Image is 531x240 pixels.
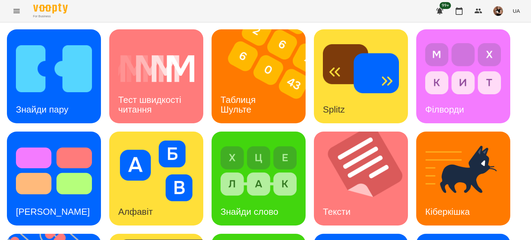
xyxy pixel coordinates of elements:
[221,141,297,201] img: Знайди слово
[212,29,314,123] img: Таблиця Шульте
[109,132,203,225] a: АлфавітАлфавіт
[221,207,278,217] h3: Знайди слово
[425,207,470,217] h3: Кіберкішка
[425,104,464,115] h3: Філворди
[118,38,194,99] img: Тест швидкості читання
[221,95,258,114] h3: Таблиця Шульте
[16,38,92,99] img: Знайди пару
[513,7,520,15] span: UA
[416,132,510,225] a: КіберкішкаКіберкішка
[8,3,25,19] button: Menu
[314,29,408,123] a: SplitzSplitz
[212,132,306,225] a: Знайди словоЗнайди слово
[323,207,351,217] h3: Тексти
[323,38,399,99] img: Splitz
[118,141,194,201] img: Алфавіт
[7,132,101,225] a: Тест Струпа[PERSON_NAME]
[440,2,451,9] span: 99+
[16,141,92,201] img: Тест Струпа
[109,29,203,123] a: Тест швидкості читанняТест швидкості читання
[33,3,68,13] img: Voopty Logo
[314,132,408,225] a: ТекстиТексти
[16,104,68,115] h3: Знайди пару
[118,95,184,114] h3: Тест швидкості читання
[323,104,345,115] h3: Splitz
[16,207,90,217] h3: [PERSON_NAME]
[425,38,501,99] img: Філворди
[7,29,101,123] a: Знайди паруЗнайди пару
[212,29,306,123] a: Таблиця ШультеТаблиця Шульте
[416,29,510,123] a: ФілвордиФілворди
[493,6,503,16] img: 5944c1aeb726a5a997002a54cb6a01a3.jpg
[33,14,68,19] span: For Business
[425,141,501,201] img: Кіберкішка
[118,207,153,217] h3: Алфавіт
[510,4,523,17] button: UA
[314,132,417,225] img: Тексти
